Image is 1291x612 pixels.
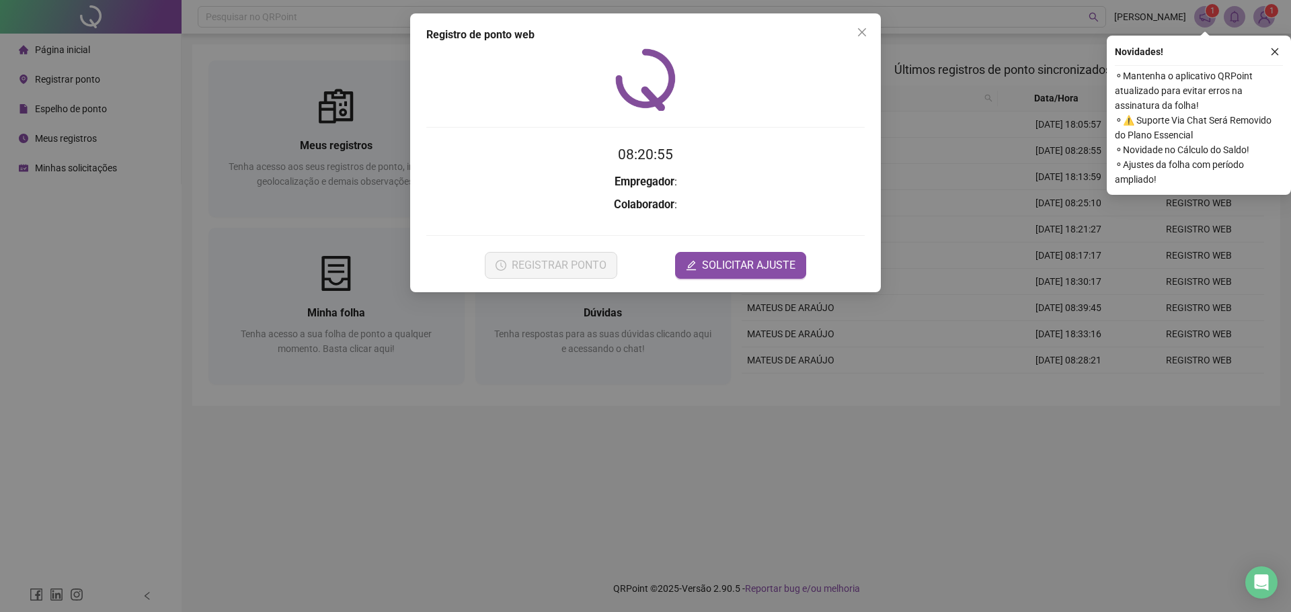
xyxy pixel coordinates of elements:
[426,173,865,191] h3: :
[1115,44,1163,59] span: Novidades !
[702,257,795,273] span: SOLICITAR AJUSTE
[1115,142,1283,157] span: ⚬ Novidade no Cálculo do Saldo!
[857,27,867,38] span: close
[426,196,865,214] h3: :
[426,27,865,43] div: Registro de ponto web
[1115,157,1283,187] span: ⚬ Ajustes da folha com período ampliado!
[686,260,697,271] span: edit
[851,21,873,43] button: Close
[618,146,673,163] time: 08:20:55
[1270,47,1280,56] span: close
[615,175,674,188] strong: Empregador
[614,198,674,211] strong: Colaborador
[1245,566,1278,599] div: Open Intercom Messenger
[1115,113,1283,142] span: ⚬ ⚠️ Suporte Via Chat Será Removido do Plano Essencial
[675,252,806,279] button: editSOLICITAR AJUSTE
[485,252,617,279] button: REGISTRAR PONTO
[615,48,676,111] img: QRPoint
[1115,69,1283,113] span: ⚬ Mantenha o aplicativo QRPoint atualizado para evitar erros na assinatura da folha!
